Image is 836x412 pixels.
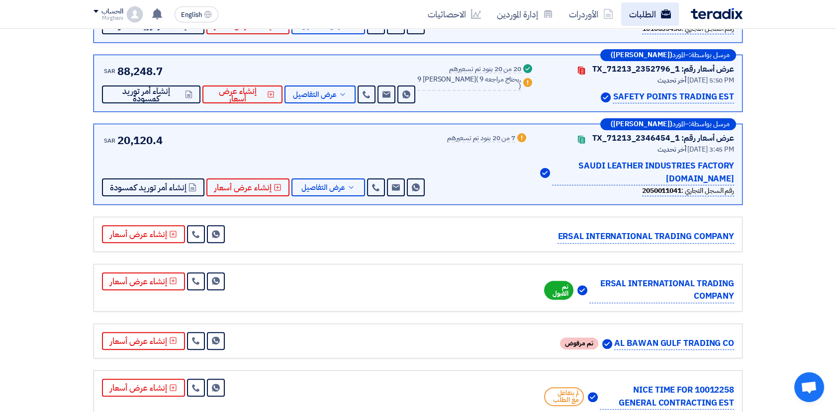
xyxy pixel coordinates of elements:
[600,49,736,61] div: –
[592,132,734,144] div: عرض أسعار رقم: TX_71213_2346454_1
[557,230,734,244] p: ERSAL INTERNATIONAL TRADING COMPANY
[175,6,218,22] button: English
[110,22,186,29] span: إنشاء أمر توريد كمسودة
[689,52,730,59] span: مرسل بواسطة:
[689,121,730,128] span: مرسل بواسطة:
[540,168,550,178] img: Verified Account
[691,8,743,19] img: Teradix logo
[621,2,679,26] a: الطلبات
[127,6,143,22] img: profile_test.png
[577,285,587,295] img: Verified Account
[110,87,183,102] span: إنشاء أمر توريد كمسودة
[301,184,345,191] span: عرض التفاصيل
[489,2,561,26] a: إدارة الموردين
[206,178,289,196] button: إنشاء عرض أسعار
[657,75,686,85] span: أخر تحديث
[592,63,734,75] div: عرض أسعار رقم: TX_71213_2352796_1
[93,15,123,21] div: Mirghani
[601,92,611,102] img: Verified Account
[420,2,489,26] a: الاحصائيات
[102,272,185,290] button: إنشاء عرض أسعار
[102,332,185,350] button: إنشاء عرض أسعار
[301,22,345,29] span: عرض التفاصيل
[672,121,685,128] span: المورد
[284,85,356,103] button: عرض التفاصيل
[614,337,734,350] p: AL BAWAN GULF TRADING CO
[561,2,621,26] a: الأوردرات
[613,90,734,104] p: SAFETY POINTS TRADING EST
[544,281,573,300] span: تم القبول
[588,392,598,402] img: Verified Account
[210,87,265,102] span: إنشاء عرض أسعار
[104,136,115,145] span: SAR
[687,75,734,85] span: [DATE] 5:50 PM
[600,118,736,130] div: –
[476,74,478,84] span: (
[293,91,337,98] span: عرض التفاصيل
[642,185,734,196] div: رقم السجل التجاري :
[214,184,272,191] span: إنشاء عرض أسعار
[552,160,734,185] p: SAUDI LEATHER INDUSTRIES FACTORY [DOMAIN_NAME]
[102,178,204,196] button: إنشاء أمر توريد كمسودة
[214,22,272,29] span: إنشاء عرض أسعار
[544,387,584,406] span: لم يتفاعل مع الطلب
[611,121,672,128] b: ([PERSON_NAME])
[589,277,734,303] p: ERSAL INTERNATIONAL TRADING COMPANY
[104,67,115,76] span: SAR
[602,339,612,349] img: Verified Account
[110,184,186,191] span: إنشاء أمر توريد كمسودة
[672,52,685,59] span: المورد
[642,23,681,34] b: 1010635438
[794,372,824,402] a: Open chat
[117,63,163,80] span: 88,248.7
[687,144,734,155] span: [DATE] 3:45 PM
[181,11,202,18] span: English
[291,178,365,196] button: عرض التفاصيل
[117,132,163,149] span: 20,120.4
[560,337,598,349] span: تم مرفوض
[101,7,123,16] div: الحساب
[449,66,521,74] div: 20 من 20 بنود تم تسعيرهم
[519,81,521,91] span: )
[479,74,521,84] span: 9 يحتاج مراجعه,
[102,379,185,397] button: إنشاء عرض أسعار
[611,52,672,59] b: ([PERSON_NAME])
[417,76,521,91] div: 9 [PERSON_NAME]
[642,185,681,196] b: 2050011041
[102,85,200,103] button: إنشاء أمر توريد كمسودة
[202,85,282,103] button: إنشاء عرض أسعار
[447,135,515,143] div: 7 من 20 بنود تم تسعيرهم
[102,225,185,243] button: إنشاء عرض أسعار
[657,144,686,155] span: أخر تحديث
[600,384,734,410] p: 10012258 NICE TIME FOR GENERAL CONTRACTING EST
